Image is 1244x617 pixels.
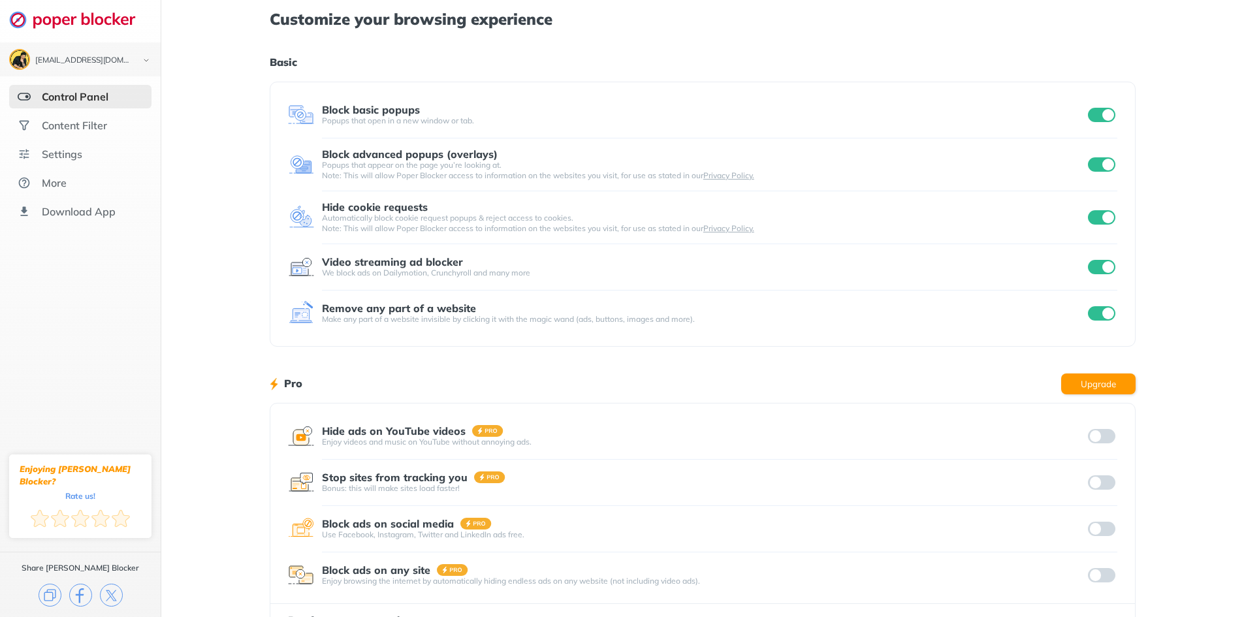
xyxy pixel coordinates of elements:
[288,423,314,449] img: feature icon
[42,90,108,103] div: Control Panel
[69,584,92,607] img: facebook.svg
[322,437,1086,447] div: Enjoy videos and music on YouTube without annoying ads.
[322,268,1086,278] div: We block ads on Dailymotion, Crunchyroll and many more
[10,50,29,69] img: ACg8ocIrHNR63Oi3a0QDKPvI0O-QYY5Ftiwx_Nbs5ojOwg4bH8gHFK2_=s96-c
[322,302,476,314] div: Remove any part of a website
[42,176,67,189] div: More
[322,425,466,437] div: Hide ads on YouTube videos
[322,518,454,530] div: Block ads on social media
[288,151,314,178] img: feature icon
[18,148,31,161] img: settings.svg
[18,90,31,103] img: features-selected.svg
[322,104,420,116] div: Block basic popups
[460,518,492,530] img: pro-badge.svg
[42,119,107,132] div: Content Filter
[42,205,116,218] div: Download App
[322,160,1086,181] div: Popups that appear on the page you’re looking at. Note: This will allow Poper Blocker access to i...
[270,10,1136,27] h1: Customize your browsing experience
[288,469,314,496] img: feature icon
[288,516,314,542] img: feature icon
[138,54,154,67] img: chevron-bottom-black.svg
[703,170,754,180] a: Privacy Policy.
[322,314,1086,324] div: Make any part of a website invisible by clicking it with the magic wand (ads, buttons, images and...
[322,471,468,483] div: Stop sites from tracking you
[472,425,503,437] img: pro-badge.svg
[100,584,123,607] img: x.svg
[322,564,430,576] div: Block ads on any site
[35,56,132,65] div: thisisgaryhorne@gmail.com
[322,201,428,213] div: Hide cookie requests
[322,530,1086,540] div: Use Facebook, Instagram, Twitter and LinkedIn ads free.
[322,256,463,268] div: Video streaming ad blocker
[65,493,95,499] div: Rate us!
[9,10,150,29] img: logo-webpage.svg
[284,375,302,392] h1: Pro
[288,102,314,128] img: feature icon
[322,148,498,160] div: Block advanced popups (overlays)
[288,254,314,280] img: feature icon
[288,300,314,326] img: feature icon
[437,564,468,576] img: pro-badge.svg
[39,584,61,607] img: copy.svg
[20,463,141,488] div: Enjoying [PERSON_NAME] Blocker?
[18,119,31,132] img: social.svg
[18,176,31,189] img: about.svg
[322,116,1086,126] div: Popups that open in a new window or tab.
[288,204,314,230] img: feature icon
[270,54,1136,71] h1: Basic
[322,576,1086,586] div: Enjoy browsing the internet by automatically hiding endless ads on any website (not including vid...
[322,213,1086,234] div: Automatically block cookie request popups & reject access to cookies. Note: This will allow Poper...
[703,223,754,233] a: Privacy Policy.
[22,563,139,573] div: Share [PERSON_NAME] Blocker
[1061,373,1136,394] button: Upgrade
[18,205,31,218] img: download-app.svg
[288,562,314,588] img: feature icon
[42,148,82,161] div: Settings
[322,483,1086,494] div: Bonus: this will make sites load faster!
[474,471,505,483] img: pro-badge.svg
[270,376,278,392] img: lighting bolt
